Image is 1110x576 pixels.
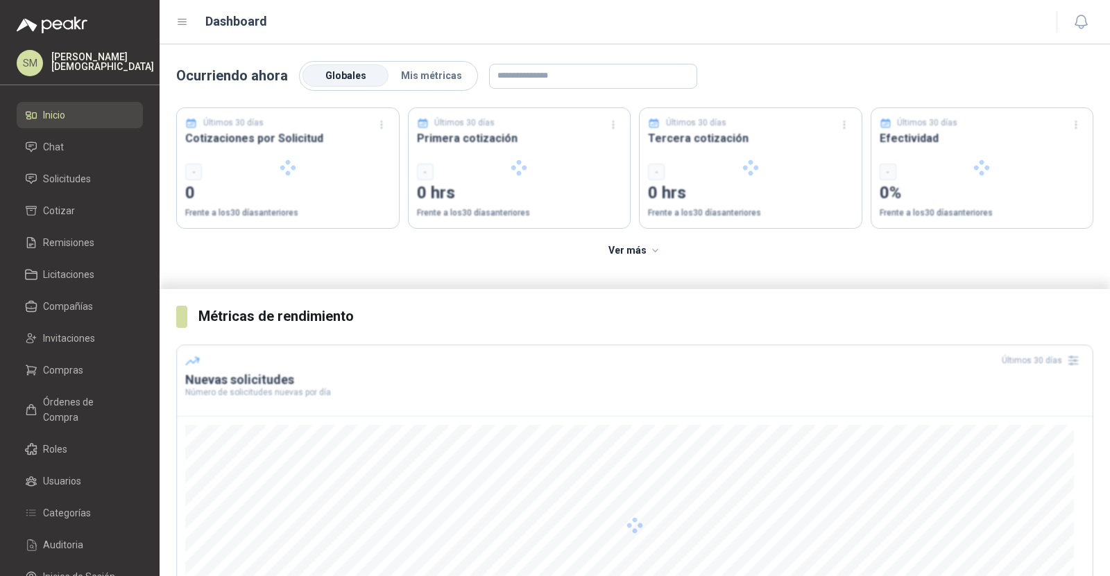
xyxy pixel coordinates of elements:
[43,299,93,314] span: Compañías
[17,134,143,160] a: Chat
[17,17,87,33] img: Logo peakr
[43,537,83,552] span: Auditoria
[17,436,143,462] a: Roles
[43,139,64,155] span: Chat
[17,166,143,192] a: Solicitudes
[43,394,130,425] span: Órdenes de Compra
[17,102,143,128] a: Inicio
[17,389,143,430] a: Órdenes de Compra
[17,357,143,383] a: Compras
[17,50,43,76] div: SM
[17,500,143,526] a: Categorías
[198,306,1093,327] h3: Métricas de rendimiento
[17,532,143,558] a: Auditoria
[601,237,669,265] button: Ver más
[43,331,95,346] span: Invitaciones
[17,325,143,351] a: Invitaciones
[43,107,65,123] span: Inicio
[17,261,143,288] a: Licitaciones
[205,12,267,31] h1: Dashboard
[17,468,143,494] a: Usuarios
[43,203,75,218] span: Cotizar
[43,363,83,378] span: Compras
[51,52,154,71] p: [PERSON_NAME] [DEMOGRAPHIC_DATA]
[43,473,81,489] span: Usuarios
[325,70,366,81] span: Globales
[176,65,288,87] p: Ocurriendo ahora
[17,198,143,224] a: Cotizar
[401,70,462,81] span: Mis métricas
[17,229,143,256] a: Remisiones
[43,235,94,250] span: Remisiones
[17,293,143,320] a: Compañías
[43,267,94,282] span: Licitaciones
[43,442,67,457] span: Roles
[43,505,91,521] span: Categorías
[43,171,91,186] span: Solicitudes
